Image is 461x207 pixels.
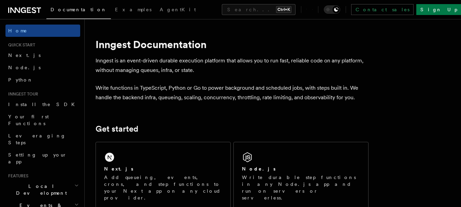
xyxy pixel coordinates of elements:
a: Get started [96,124,138,134]
span: Your first Functions [8,114,49,126]
a: Contact sales [351,4,414,15]
button: Search...Ctrl+K [222,4,296,15]
a: Node.js [5,61,80,74]
span: Documentation [51,7,107,12]
span: Leveraging Steps [8,133,66,145]
a: Leveraging Steps [5,130,80,149]
h2: Next.js [104,165,133,172]
span: Install the SDK [8,102,79,107]
a: Install the SDK [5,98,80,110]
span: Home [8,27,27,34]
a: Next.js [5,49,80,61]
p: Write functions in TypeScript, Python or Go to power background and scheduled jobs, with steps bu... [96,83,369,102]
h1: Inngest Documentation [96,38,369,50]
a: Home [5,25,80,37]
a: Examples [111,2,156,18]
span: Examples [115,7,152,12]
h2: Node.js [242,165,276,172]
span: AgentKit [160,7,196,12]
button: Local Development [5,180,80,199]
span: Next.js [8,53,41,58]
a: Setting up your app [5,149,80,168]
button: Toggle dark mode [324,5,340,14]
a: AgentKit [156,2,200,18]
a: Your first Functions [5,110,80,130]
span: Node.js [8,65,41,70]
span: Features [5,173,28,179]
kbd: Ctrl+K [276,6,291,13]
span: Python [8,77,33,83]
p: Inngest is an event-driven durable execution platform that allows you to run fast, reliable code ... [96,56,369,75]
a: Documentation [46,2,111,19]
span: Inngest tour [5,91,38,97]
p: Write durable step functions in any Node.js app and run on servers or serverless. [242,174,360,201]
a: Python [5,74,80,86]
p: Add queueing, events, crons, and step functions to your Next app on any cloud provider. [104,174,222,201]
span: Quick start [5,42,35,48]
span: Local Development [5,183,74,196]
span: Setting up your app [8,152,67,164]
